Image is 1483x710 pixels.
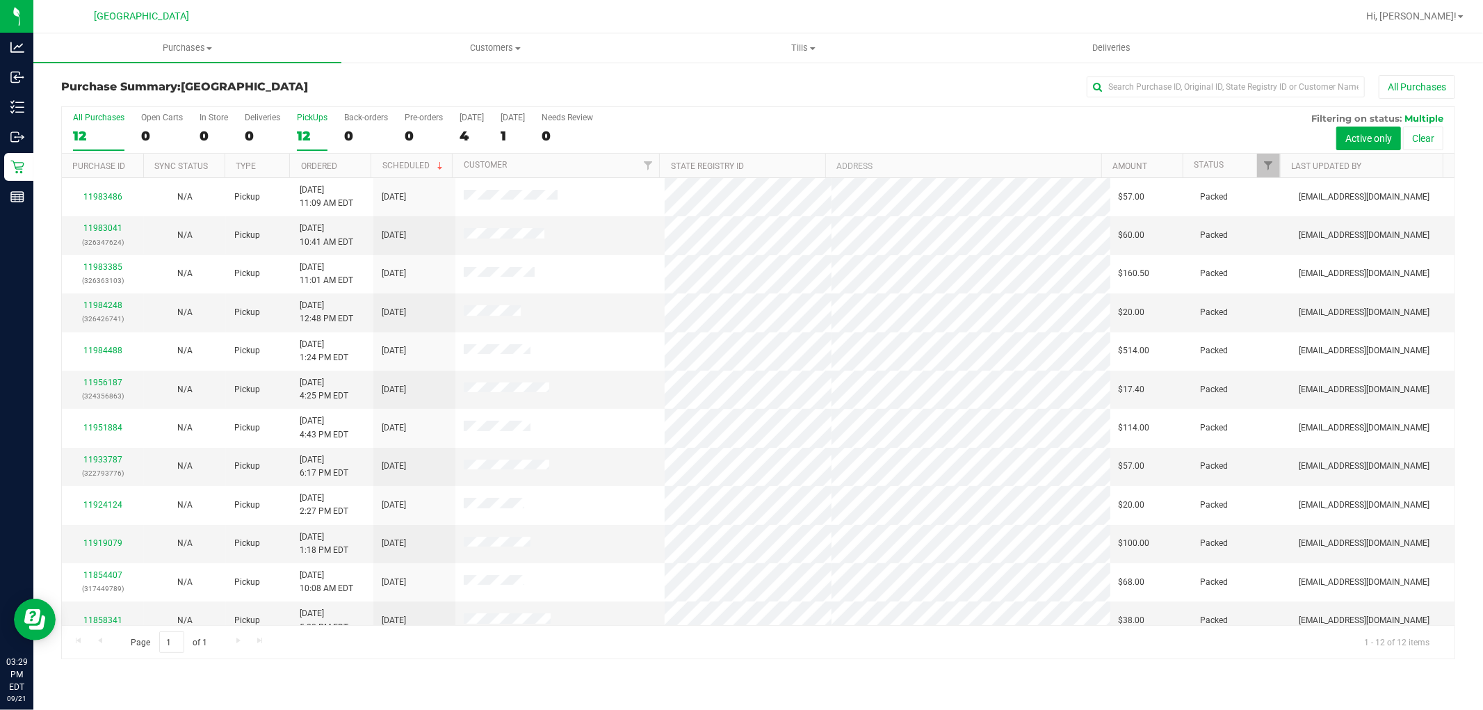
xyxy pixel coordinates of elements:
span: [DATE] 4:43 PM EDT [300,414,348,441]
span: Packed [1201,306,1229,319]
span: [DATE] 6:17 PM EDT [300,453,348,480]
span: [EMAIL_ADDRESS][DOMAIN_NAME] [1299,306,1429,319]
th: Address [825,154,1101,178]
div: 4 [460,128,484,144]
a: Customers [341,33,649,63]
span: Packed [1201,537,1229,550]
button: N/A [177,614,193,627]
span: [DATE] [382,191,406,204]
a: 11983486 [83,192,122,202]
span: $514.00 [1119,344,1150,357]
a: 11983385 [83,262,122,272]
a: Scheduled [382,161,446,170]
span: [DATE] 5:20 PM EDT [300,607,348,634]
span: Not Applicable [177,423,193,433]
span: [DATE] [382,421,406,435]
span: $20.00 [1119,499,1145,512]
a: State Registry ID [671,161,744,171]
span: Not Applicable [177,538,193,548]
a: Purchases [33,33,341,63]
span: [DATE] 1:18 PM EDT [300,531,348,557]
button: N/A [177,191,193,204]
inline-svg: Inventory [10,100,24,114]
a: 11924124 [83,500,122,510]
a: 11858341 [83,615,122,625]
span: Page of 1 [119,631,219,653]
span: Pickup [234,267,260,280]
span: [DATE] 10:08 AM EDT [300,569,353,595]
span: $114.00 [1119,421,1150,435]
span: [EMAIL_ADDRESS][DOMAIN_NAME] [1299,576,1429,589]
span: 1 - 12 of 12 items [1353,631,1441,652]
span: [DATE] [382,576,406,589]
p: (322793776) [70,467,136,480]
a: Sync Status [154,161,208,171]
a: Amount [1112,161,1147,171]
h3: Purchase Summary: [61,81,526,93]
div: In Store [200,113,228,122]
p: (324356863) [70,389,136,403]
span: [DATE] [382,344,406,357]
span: Pickup [234,499,260,512]
span: [EMAIL_ADDRESS][DOMAIN_NAME] [1299,229,1429,242]
span: [EMAIL_ADDRESS][DOMAIN_NAME] [1299,383,1429,396]
span: Packed [1201,229,1229,242]
span: [DATE] [382,614,406,627]
div: 12 [73,128,124,144]
a: 11951884 [83,423,122,433]
a: Filter [636,154,659,177]
span: Pickup [234,229,260,242]
button: N/A [177,344,193,357]
inline-svg: Retail [10,160,24,174]
span: [DATE] 12:48 PM EDT [300,299,353,325]
span: [DATE] [382,229,406,242]
button: N/A [177,267,193,280]
span: [DATE] [382,267,406,280]
span: Tills [650,42,957,54]
p: (317449789) [70,582,136,595]
span: $57.00 [1119,460,1145,473]
span: [DATE] [382,499,406,512]
button: Clear [1403,127,1443,150]
a: 11984488 [83,346,122,355]
span: Not Applicable [177,192,193,202]
inline-svg: Outbound [10,130,24,144]
span: Customers [342,42,649,54]
div: PickUps [297,113,327,122]
span: Filtering on status: [1311,113,1402,124]
span: [EMAIL_ADDRESS][DOMAIN_NAME] [1299,191,1429,204]
inline-svg: Inbound [10,70,24,84]
span: Not Applicable [177,230,193,240]
p: (326426741) [70,312,136,325]
span: Packed [1201,421,1229,435]
div: Deliveries [245,113,280,122]
span: Not Applicable [177,500,193,510]
div: 0 [245,128,280,144]
div: [DATE] [460,113,484,122]
inline-svg: Reports [10,190,24,204]
button: N/A [177,460,193,473]
button: N/A [177,383,193,396]
div: 12 [297,128,327,144]
span: [DATE] 11:01 AM EDT [300,261,353,287]
a: 11854407 [83,570,122,580]
span: Packed [1201,191,1229,204]
span: Multiple [1404,113,1443,124]
span: Pickup [234,344,260,357]
a: 11956187 [83,378,122,387]
span: [EMAIL_ADDRESS][DOMAIN_NAME] [1299,344,1429,357]
span: Not Applicable [177,346,193,355]
span: Deliveries [1073,42,1149,54]
button: All Purchases [1379,75,1455,99]
input: Search Purchase ID, Original ID, State Registry ID or Customer Name... [1087,76,1365,97]
span: Packed [1201,499,1229,512]
a: Deliveries [957,33,1265,63]
button: N/A [177,576,193,589]
span: Packed [1201,383,1229,396]
span: Not Applicable [177,577,193,587]
div: 0 [344,128,388,144]
p: 09/21 [6,693,27,704]
p: (326363103) [70,274,136,287]
span: Pickup [234,421,260,435]
span: Hi, [PERSON_NAME]! [1366,10,1457,22]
